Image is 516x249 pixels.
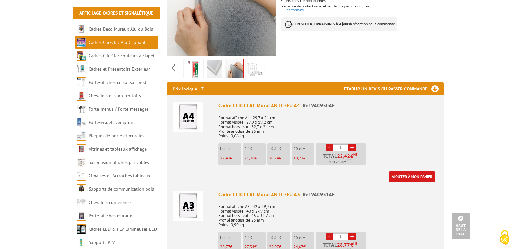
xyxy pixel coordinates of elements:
a: Plaques de porte et murales [89,133,144,139]
a: Porte-affiches muraux [89,213,132,219]
span: 20,24 [269,155,279,161]
p: L'unité [220,146,241,151]
img: Cadres Clic-Clac couleurs à clapet [77,51,86,61]
img: Cadres LED & PLV lumineuses LED [77,224,86,234]
img: croquis-cadre-non-feu-ignifuge.jpg [247,60,263,80]
a: Cadres Clic-Clac Alu Clippant [89,39,146,45]
h3: Etablir un devis ou passer commande [344,82,444,95]
span: € [350,153,353,159]
img: Cadre CLIC CLAC Mural ANTI-FEU A4 [173,102,203,132]
img: Porte-affiches muraux [77,211,86,221]
p: € [244,156,266,160]
img: Cadres Deco Muraux Alu ou Bois [77,24,86,34]
img: Porte-menus / Porte-messages [77,104,86,114]
span: 22,42 [337,153,350,159]
a: Supports PLV [89,240,115,245]
a: Cimaises et Accroches tableaux [89,173,150,179]
p: Prix indiqué HT [173,82,204,95]
p: 20 et + [293,235,314,240]
img: cadres-resistants-feu-3.jpg [226,59,243,79]
img: Chevalets conférence [77,198,86,207]
img: Suspension affiches par câbles [77,158,86,167]
p: € [220,156,241,160]
a: Cadres et Présentoirs Extérieur [89,66,150,72]
img: Cadres Clic-Clac Alu Clippant [77,37,86,47]
div: Cadre CLIC CLAC Mural ANTI-FEU A3 - [218,191,438,198]
img: Supports de communication bois [77,184,86,194]
img: Cimaises et Accroches tableaux [77,171,86,181]
div: Cadre CLIC CLAC Mural ANTI-FEU A4 - [218,102,438,109]
img: Porte-affiches de sol sur pied [77,77,86,87]
p: Format affiche A3 - 42 x 29,7 cm Format visible : 40 x 27,9 cm Format hors-tout : 45 x 32,7 cm Pr... [218,200,438,227]
p: à réception de la commande [281,17,397,31]
a: Suspension affiches par câbles [89,159,149,165]
img: Cadre CLIC CLAC Mural ANTI-FEU A3 [173,191,203,221]
span: 26,90 [336,159,344,165]
span: Previous [170,62,176,73]
span: Soit € [329,159,351,165]
img: Porte-visuels comptoirs [77,118,86,127]
a: Chevalets et stop trottoirs [89,93,141,99]
p: Pellicule de protection à retirer de chaque côté du plexi [281,4,443,12]
button: Cookies (fenêtre modale) [493,227,516,249]
img: Chevalets et stop trottoirs [77,91,86,101]
a: Les formats [285,7,304,12]
img: Vitrines et tableaux affichage [77,144,86,154]
a: Chevalets conférence [89,200,131,205]
img: Supports PLV [77,238,86,247]
a: Cadres Deco Muraux Alu ou Bois [89,26,153,32]
a: Vitrines et tableaux affichage [89,146,147,152]
span: € [350,242,353,247]
p: 10 à 19 [269,146,290,151]
span: 21,30 [244,155,255,161]
a: Haut de la page [452,213,470,239]
span: 28,77 [337,242,350,247]
p: 10 à 19 [269,235,290,240]
span: 19,22 [293,155,303,161]
p: L'unité [220,235,241,240]
p: 20 et + [293,146,314,151]
span: Réf.VAC951AF [303,191,335,198]
sup: TTC [346,159,351,162]
a: + [348,144,356,151]
a: Ajouter à mon panier [389,171,435,182]
span: Réf.VAC950AF [303,102,335,109]
img: cadres-resistants-feu-4.jpg [207,60,222,80]
a: Porte-visuels comptoirs [89,119,135,125]
span: 22,42 [220,155,230,161]
sup: HT [353,241,357,246]
a: - [326,144,333,151]
a: + [348,233,356,240]
sup: HT [353,152,357,157]
p: 2 à 9 [244,235,266,240]
p: Format affiche A4 - 29,7 x 21 cm Format visible : 27,9 x 19,2 cm Format hors-tout : 32,7 x 24 cm ... [218,111,438,138]
a: Affichage Cadres et Signalétique [79,10,153,16]
a: Cadres Clic-Clac couleurs à clapet [89,53,155,59]
p: € [269,156,290,160]
a: - [326,233,333,240]
p: € [293,156,314,160]
p: Total [318,153,366,165]
a: Supports de communication bois [89,186,154,192]
img: Cookies (fenêtre modale) [496,229,513,246]
a: Cadres LED & PLV lumineuses LED [89,226,157,232]
a: Porte-affiches de sol sur pied [89,79,146,85]
img: cadres-resistants-feu-6.jpg [187,60,202,80]
p: 2 à 9 [244,146,266,151]
img: Plaques de porte et murales [77,131,86,141]
strong: EN STOCK, LIVRAISON 3 à 4 jours [295,21,350,26]
img: Cadres et Présentoirs Extérieur [77,64,86,74]
a: Porte-menus / Porte-messages [89,106,149,112]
